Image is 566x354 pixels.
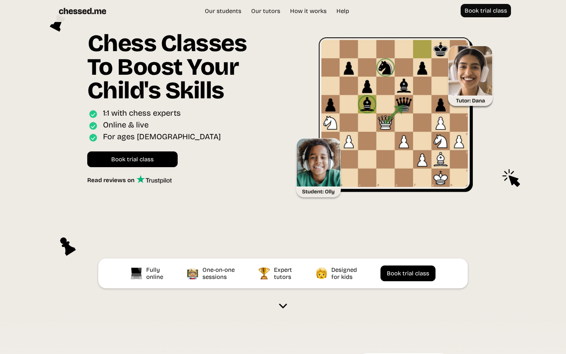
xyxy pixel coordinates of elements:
a: Read reviews on [87,175,172,184]
a: How it works [286,7,331,15]
div: Read reviews on [87,177,136,184]
a: Our students [201,7,245,15]
div: Designed for kids [331,266,359,280]
div: Fully online [146,266,165,280]
h1: Chess Classes To Boost Your Child's Skills [87,31,271,108]
a: Book trial class [380,265,436,281]
a: Help [333,7,353,15]
div: 1:1 with chess experts [103,108,181,120]
div: For ages [DEMOGRAPHIC_DATA] [103,132,221,143]
a: Book trial class [87,151,178,167]
a: Our tutors [247,7,284,15]
div: One-on-one sessions [202,266,237,280]
div: Expert tutors [274,266,294,280]
div: Online & live [103,120,149,131]
a: Book trial class [461,4,511,17]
